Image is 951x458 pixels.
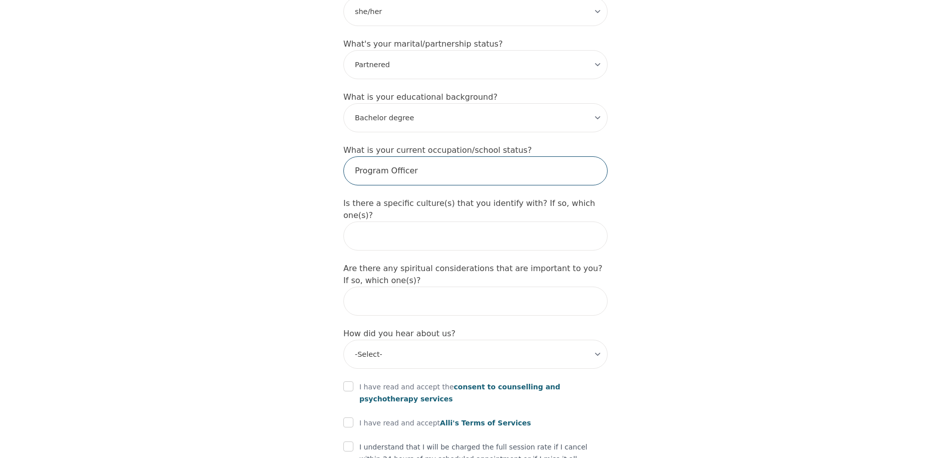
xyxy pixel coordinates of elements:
p: I have read and accept [359,417,531,429]
span: Alli's Terms of Services [440,419,531,427]
label: Is there a specific culture(s) that you identify with? If so, which one(s)? [343,198,595,220]
label: How did you hear about us? [343,329,455,338]
label: Are there any spiritual considerations that are important to you? If so, which one(s)? [343,264,602,285]
span: consent to counselling and psychotherapy services [359,383,560,403]
label: What's your marital/partnership status? [343,39,503,49]
p: I have read and accept the [359,381,608,405]
label: What is your current occupation/school status? [343,145,532,155]
label: What is your educational background? [343,92,498,102]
